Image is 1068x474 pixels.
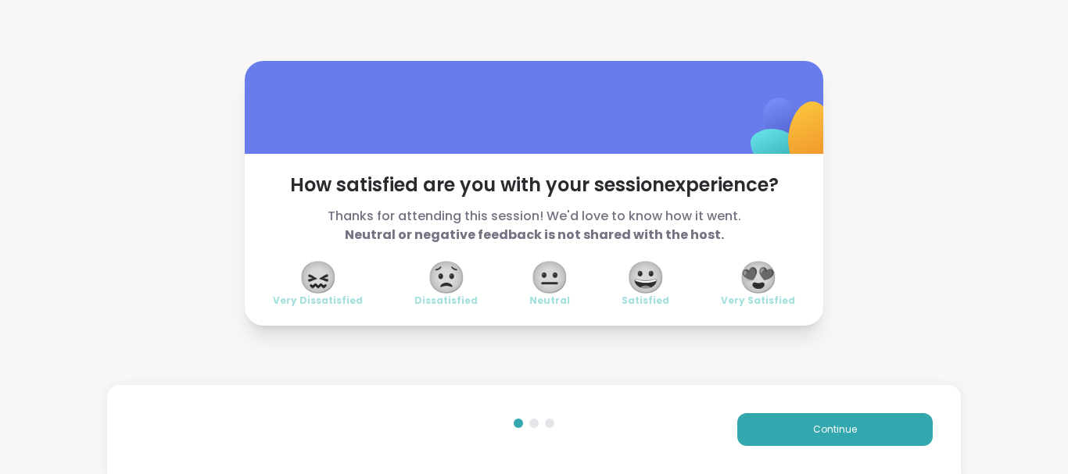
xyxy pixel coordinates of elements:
span: Dissatisfied [414,294,478,307]
span: 😟 [427,263,466,291]
span: 😖 [299,263,338,291]
span: Thanks for attending this session! We'd love to know how it went. [273,207,795,244]
button: Continue [737,413,933,446]
span: 😍 [739,263,778,291]
span: How satisfied are you with your session experience? [273,173,795,198]
span: Continue [813,422,857,437]
span: Very Dissatisfied [273,294,363,307]
img: ShareWell Logomark [714,57,869,212]
span: 😐 [530,263,569,291]
span: 😀 [626,263,665,291]
span: Very Satisfied [721,294,795,307]
span: Satisfied [622,294,669,307]
b: Neutral or negative feedback is not shared with the host. [345,226,724,244]
span: Neutral [529,294,570,307]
